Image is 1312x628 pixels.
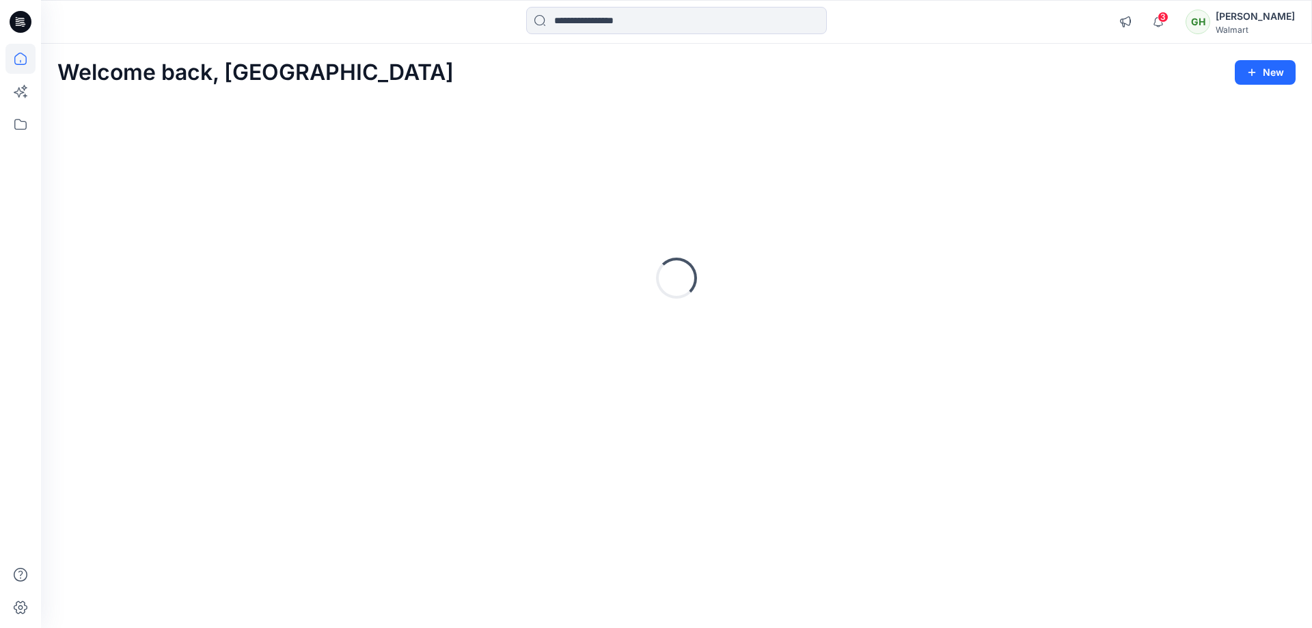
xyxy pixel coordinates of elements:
[1235,60,1296,85] button: New
[1216,25,1295,35] div: Walmart
[1158,12,1168,23] span: 3
[1216,8,1295,25] div: [PERSON_NAME]
[1186,10,1210,34] div: GH
[57,60,454,85] h2: Welcome back, [GEOGRAPHIC_DATA]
